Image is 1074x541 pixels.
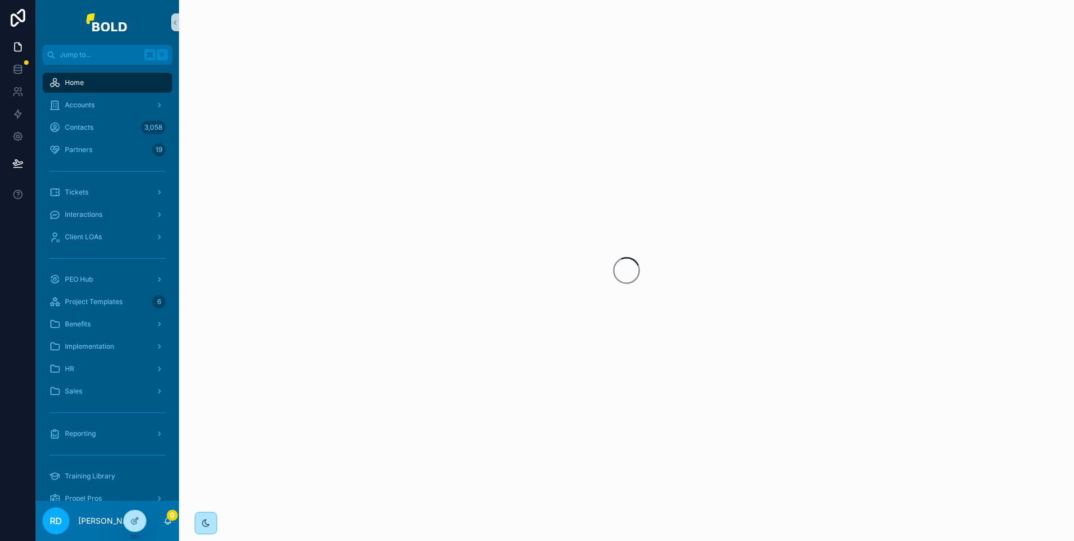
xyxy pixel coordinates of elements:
[43,269,172,290] a: PEO Hub
[65,387,82,396] span: Sales
[43,466,172,486] a: Training Library
[43,73,172,93] a: Home
[65,494,102,503] span: Propel Pros
[36,65,179,501] div: scrollable content
[65,101,95,110] span: Accounts
[65,275,93,284] span: PEO Hub
[65,232,102,241] span: Client LOAs
[43,381,172,401] a: Sales
[43,205,172,225] a: Interactions
[43,336,172,357] a: Implementation
[43,314,172,334] a: Benefits
[65,210,102,219] span: Interactions
[43,292,172,312] a: Project Templates6
[65,145,92,154] span: Partners
[43,140,172,160] a: Partners19
[50,514,62,528] span: RD
[78,515,143,526] p: [PERSON_NAME]
[65,342,114,351] span: Implementation
[65,472,115,481] span: Training Library
[65,297,123,306] span: Project Templates
[65,123,93,132] span: Contacts
[65,78,84,87] span: Home
[43,424,172,444] a: Reporting
[60,50,140,59] span: Jump to...
[43,359,172,379] a: HR
[65,188,88,197] span: Tickets
[43,488,172,509] a: Propel Pros
[141,121,166,134] div: 3,058
[158,50,167,59] span: K
[65,429,96,438] span: Reporting
[152,143,166,156] div: 19
[86,13,129,31] img: App logo
[43,227,172,247] a: Client LOAs
[43,182,172,202] a: Tickets
[167,510,178,521] span: 0
[43,95,172,115] a: Accounts
[65,364,74,373] span: HR
[65,320,91,329] span: Benefits
[152,295,166,309] div: 6
[43,45,172,65] button: Jump to...K
[43,117,172,137] a: Contacts3,058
